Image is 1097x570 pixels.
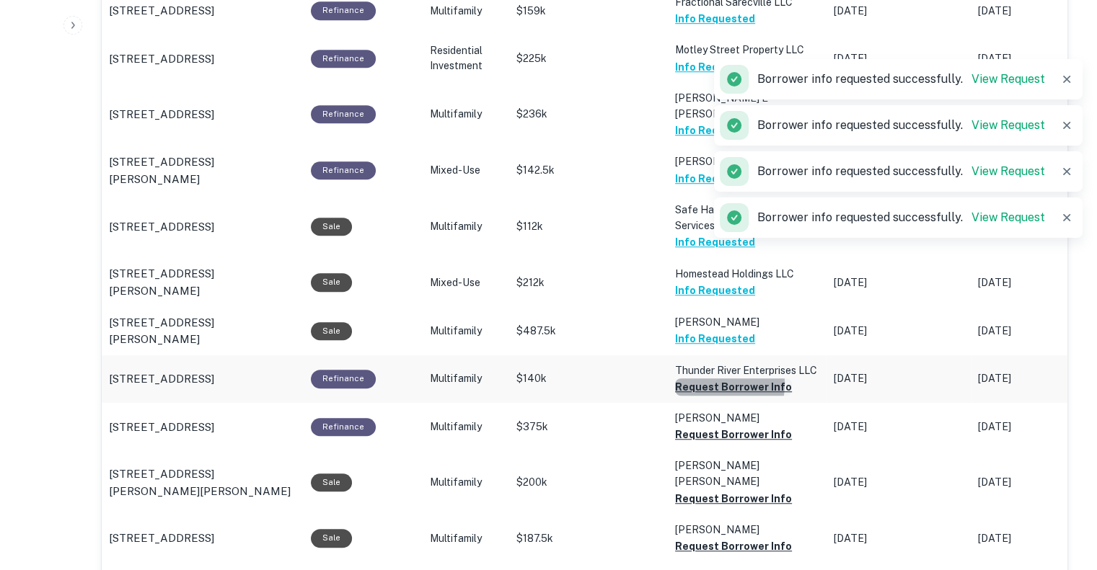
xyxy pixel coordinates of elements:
[109,265,296,299] a: [STREET_ADDRESS][PERSON_NAME]
[972,72,1045,86] a: View Request
[311,418,376,436] div: This loan purpose was for refinancing
[109,370,296,388] a: [STREET_ADDRESS]
[675,314,819,330] p: [PERSON_NAME]
[675,90,819,122] p: [PERSON_NAME] E [PERSON_NAME]
[311,105,376,123] div: This loan purpose was for refinancing
[972,118,1045,132] a: View Request
[109,419,296,436] a: [STREET_ADDRESS]
[675,362,819,378] p: Thunder River Enterprises LLC
[430,219,502,234] p: Multifamily
[834,419,964,435] p: [DATE]
[757,117,1045,134] p: Borrower info requested successfully.
[675,490,792,507] button: Request Borrower Info
[516,531,661,546] p: $187.5k
[675,58,755,76] button: Info Requested
[516,371,661,386] p: $140k
[675,458,819,489] p: [PERSON_NAME] [PERSON_NAME]
[834,475,964,490] p: [DATE]
[757,163,1045,180] p: Borrower info requested successfully.
[430,107,502,122] p: Multifamily
[675,233,755,251] button: Info Requested
[1025,409,1097,478] iframe: Chat Widget
[675,122,755,139] button: Info Requested
[516,219,661,234] p: $112k
[109,218,214,236] p: [STREET_ADDRESS]
[675,10,755,27] button: Info Requested
[675,426,792,443] button: Request Borrower Info
[834,275,964,290] p: [DATE]
[675,266,819,282] p: Homestead Holdings LLC
[675,538,792,555] button: Request Borrower Info
[109,2,296,19] a: [STREET_ADDRESS]
[430,275,502,290] p: Mixed-Use
[109,419,214,436] p: [STREET_ADDRESS]
[757,209,1045,226] p: Borrower info requested successfully.
[109,2,214,19] p: [STREET_ADDRESS]
[834,324,964,339] p: [DATE]
[675,202,819,233] p: Safe Haven Real Estate Services LLC
[516,324,661,339] p: $487.5k
[109,218,296,236] a: [STREET_ADDRESS]
[675,282,755,299] button: Info Requested
[675,378,792,396] button: Request Borrower Info
[311,473,352,491] div: Sale
[430,371,502,386] p: Multifamily
[516,419,661,435] p: $375k
[675,522,819,538] p: [PERSON_NAME]
[311,1,376,19] div: This loan purpose was for refinancing
[109,106,296,123] a: [STREET_ADDRESS]
[109,50,296,68] a: [STREET_ADDRESS]
[675,153,819,169] p: [PERSON_NAME] VAN
[109,50,214,68] p: [STREET_ADDRESS]
[311,218,352,236] div: Sale
[516,51,661,66] p: $225k
[757,71,1045,88] p: Borrower info requested successfully.
[675,42,819,58] p: Motley Street Property LLC
[516,275,661,290] p: $212k
[109,530,214,547] p: [STREET_ADDRESS]
[675,330,755,347] button: Info Requested
[109,530,296,547] a: [STREET_ADDRESS]
[311,322,352,340] div: Sale
[311,370,376,388] div: This loan purpose was for refinancing
[834,531,964,546] p: [DATE]
[109,466,296,499] a: [STREET_ADDRESS][PERSON_NAME][PERSON_NAME]
[311,273,352,291] div: Sale
[516,475,661,490] p: $200k
[311,50,376,68] div: This loan purpose was for refinancing
[972,210,1045,224] a: View Request
[430,419,502,435] p: Multifamily
[516,163,661,178] p: $142.5k
[311,529,352,547] div: Sale
[109,314,296,348] a: [STREET_ADDRESS][PERSON_NAME]
[430,163,502,178] p: Mixed-Use
[834,4,964,19] p: [DATE]
[516,107,661,122] p: $236k
[109,153,296,187] a: [STREET_ADDRESS][PERSON_NAME]
[834,371,964,386] p: [DATE]
[430,43,502,74] p: Residential Investment
[311,161,376,179] div: This loan purpose was for refinancing
[109,106,214,123] p: [STREET_ADDRESS]
[430,324,502,339] p: Multifamily
[675,170,755,187] button: Info Requested
[430,4,502,19] p: Multifamily
[430,475,502,490] p: Multifamily
[972,164,1045,178] a: View Request
[109,370,214,388] p: [STREET_ADDRESS]
[675,410,819,426] p: [PERSON_NAME]
[430,531,502,546] p: Multifamily
[516,4,661,19] p: $159k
